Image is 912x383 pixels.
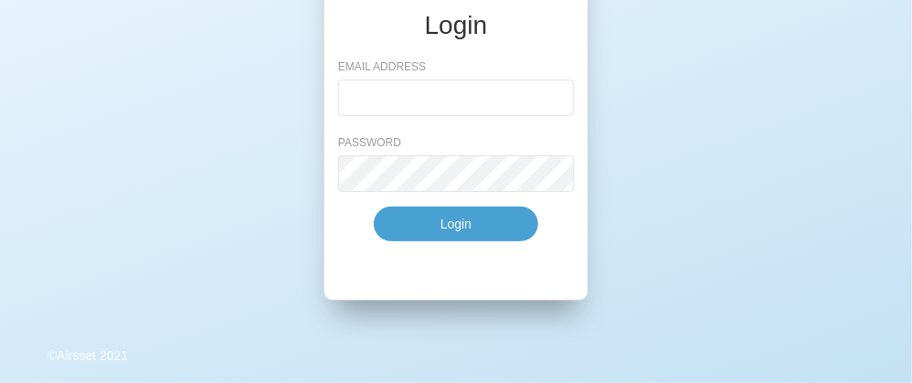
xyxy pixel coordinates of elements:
[374,207,538,241] button: Login
[338,134,401,151] label: Password
[338,59,426,75] label: Email address
[34,337,142,374] div: ©
[57,348,128,363] a: Airsset 2021
[338,10,574,41] h3: Login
